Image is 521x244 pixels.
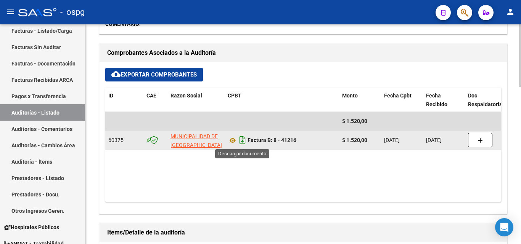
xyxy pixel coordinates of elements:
[384,137,400,143] span: [DATE]
[228,92,241,99] span: CPBT
[6,7,15,16] mat-icon: menu
[225,88,339,113] datatable-header-cell: CPBT
[506,7,515,16] mat-icon: person
[108,137,124,143] span: 60375
[170,92,202,99] span: Razon Social
[107,226,499,239] h1: Items/Detalle de la auditoría
[105,88,143,113] datatable-header-cell: ID
[60,4,85,21] span: - ospg
[105,21,140,27] span: :
[105,68,203,81] button: Exportar Comprobantes
[381,88,423,113] datatable-header-cell: Fecha Cpbt
[423,88,465,113] datatable-header-cell: Fecha Recibido
[495,218,513,236] div: Open Intercom Messenger
[108,92,113,99] span: ID
[238,134,248,146] i: Descargar documento
[143,88,167,113] datatable-header-cell: CAE
[107,47,499,59] h1: Comprobantes Asociados a la Auditoría
[426,92,447,107] span: Fecha Recibido
[342,137,367,143] strong: $ 1.520,00
[342,118,367,124] span: $ 1.520,00
[339,88,381,113] datatable-header-cell: Monto
[342,92,358,99] span: Monto
[146,92,156,99] span: CAE
[105,21,139,27] strong: COMENTARIO
[167,88,225,113] datatable-header-cell: Razon Social
[111,70,121,79] mat-icon: cloud_download
[426,137,442,143] span: [DATE]
[384,92,412,99] span: Fecha Cpbt
[170,133,222,157] span: MUNICIPALIDAD DE [GEOGRAPHIC_DATA][PERSON_NAME]
[468,92,502,107] span: Doc Respaldatoria
[248,137,296,144] strong: Factura B: 8 - 41216
[4,223,59,231] span: Hospitales Públicos
[111,71,197,78] span: Exportar Comprobantes
[465,88,511,113] datatable-header-cell: Doc Respaldatoria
